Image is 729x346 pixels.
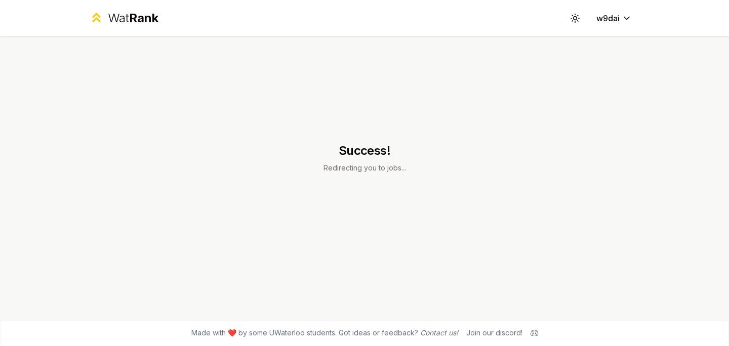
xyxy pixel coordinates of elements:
[596,12,620,24] span: w9dai
[323,143,406,159] h1: Success!
[191,328,458,338] span: Made with ❤️ by some UWaterloo students. Got ideas or feedback?
[420,328,458,337] a: Contact us!
[323,163,406,173] p: Redirecting you to jobs...
[129,11,158,25] span: Rank
[89,10,158,26] a: WatRank
[466,328,522,338] div: Join our discord!
[588,9,640,27] button: w9dai
[108,10,158,26] div: Wat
